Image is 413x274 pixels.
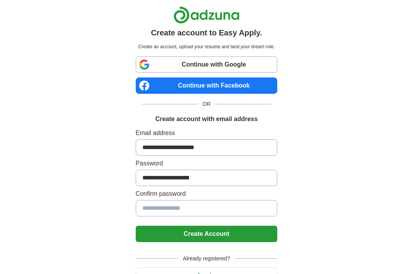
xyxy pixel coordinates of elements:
[136,226,278,242] button: Create Account
[155,114,257,124] h1: Create account with email address
[136,77,278,94] a: Continue with Facebook
[136,189,278,198] label: Confirm password
[178,255,234,263] span: Already registered?
[136,56,278,73] a: Continue with Google
[136,128,278,138] label: Email address
[137,43,276,50] p: Create an account, upload your resume and land your dream role.
[136,159,278,168] label: Password
[151,27,262,39] h1: Create account to Easy Apply.
[173,6,240,24] img: Adzuna logo
[198,100,215,108] span: OR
